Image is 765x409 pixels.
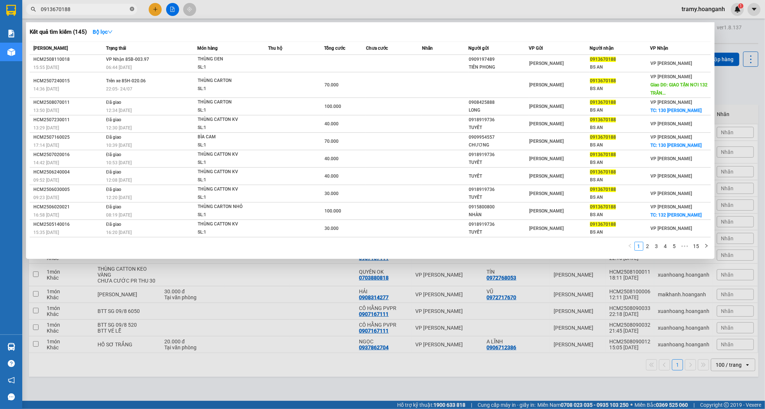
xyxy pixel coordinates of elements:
span: [PERSON_NAME] [530,121,564,126]
div: SL: 1 [198,106,253,115]
div: HCM2508110018 [33,56,104,63]
span: 40.000 [324,156,339,161]
li: 1 [634,242,643,251]
span: ••• [679,242,691,251]
span: 13:29 [DATE] [33,125,59,131]
span: 40.000 [324,174,339,179]
div: BS AN [590,228,650,236]
div: SL: 1 [198,85,253,93]
div: TUYẾT [469,159,528,166]
div: SL: 1 [198,176,253,184]
li: 2 [643,242,652,251]
span: VP [PERSON_NAME] [650,174,692,179]
div: HCM2507230011 [33,116,104,124]
span: right [704,244,709,248]
div: THÙNG CATTON KV [198,151,253,159]
li: Next Page [702,242,711,251]
span: 12:34 [DATE] [106,108,132,113]
span: 0913670188 [590,152,616,157]
a: 4 [662,242,670,250]
div: 0908425888 [469,99,528,106]
span: Đã giao [106,222,121,227]
img: warehouse-icon [7,343,15,351]
div: HCM2506030005 [33,186,104,194]
div: 0918919736 [469,186,528,194]
a: 5 [670,242,679,250]
span: VP [PERSON_NAME] [650,204,692,210]
span: VP [PERSON_NAME] [650,135,692,140]
span: 10:53 [DATE] [106,160,132,165]
span: 06:44 [DATE] [106,65,132,70]
span: 0913670188 [590,187,616,192]
span: down [108,29,113,34]
a: 3 [653,242,661,250]
div: THÙNG CARTON [198,98,253,106]
div: SL: 1 [198,159,253,167]
div: TUYẾT [469,124,528,132]
img: logo-vxr [6,5,16,16]
span: 17:14 [DATE] [33,143,59,148]
div: BS AN [590,141,650,149]
span: Giao DĐ: GIAO TẬN NƠI 132 TRẦN... [650,82,708,96]
div: 0909197489 [469,56,528,63]
span: 30.000 [324,226,339,231]
span: [PERSON_NAME] [530,156,564,161]
div: SL: 1 [198,211,253,219]
span: 08:19 [DATE] [106,212,132,218]
div: SL: 1 [198,228,253,237]
span: 14:42 [DATE] [33,160,59,165]
span: 13:50 [DATE] [33,108,59,113]
span: 100.000 [324,208,341,214]
span: 0913670188 [590,204,616,210]
span: 0913670188 [590,169,616,175]
span: Nhận: [71,6,89,14]
div: BS AN [590,159,650,166]
span: left [628,244,632,248]
span: 09:52 [DATE] [33,178,59,183]
span: Người nhận [590,46,614,51]
div: HCM2508070011 [33,99,104,106]
span: 0913670188 [590,100,616,105]
h3: Kết quả tìm kiếm ( 145 ) [30,28,87,36]
div: SL: 1 [198,141,253,149]
span: VP Nhận 85B-003.97 [106,57,149,62]
span: close-circle [130,7,134,11]
span: notification [8,377,15,384]
div: BS AN [590,63,650,71]
div: BÌA CAM [198,133,253,141]
div: TUYẾT [469,172,528,180]
img: solution-icon [7,30,15,37]
button: Bộ lọcdown [87,26,119,38]
span: VP [PERSON_NAME] [650,226,692,231]
span: TC: 130 [PERSON_NAME] [650,108,702,113]
span: Đã giao [106,187,121,192]
span: Chưa cước [366,46,388,51]
div: [PERSON_NAME] [71,6,131,23]
span: VP [PERSON_NAME] [650,156,692,161]
div: 0972768053 [71,32,131,42]
span: 0913670188 [590,135,616,140]
span: 0913670188 [590,57,616,62]
div: BS AN [590,194,650,201]
div: NHÀN [469,211,528,219]
span: VP [PERSON_NAME] [650,100,692,105]
span: Nhãn [422,46,433,51]
li: 5 [670,242,679,251]
li: 15 [691,242,702,251]
span: Tổng cước [324,46,345,51]
div: BS AN [590,176,650,184]
span: question-circle [8,360,15,367]
strong: Bộ lọc [93,29,113,35]
span: VP [PERSON_NAME] [650,74,692,79]
div: 0915800800 [469,203,528,211]
div: TUYẾT [469,228,528,236]
div: SL: 1 [198,124,253,132]
span: [PERSON_NAME] [530,174,564,179]
span: close-circle [130,6,134,13]
span: Trên xe 85H-020.06 [106,78,146,83]
span: 12:20 [DATE] [106,195,132,200]
div: VP [PERSON_NAME] [6,6,66,24]
span: [PERSON_NAME] [530,82,564,88]
span: VP Nhận [650,46,668,51]
span: VP Gửi [529,46,543,51]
